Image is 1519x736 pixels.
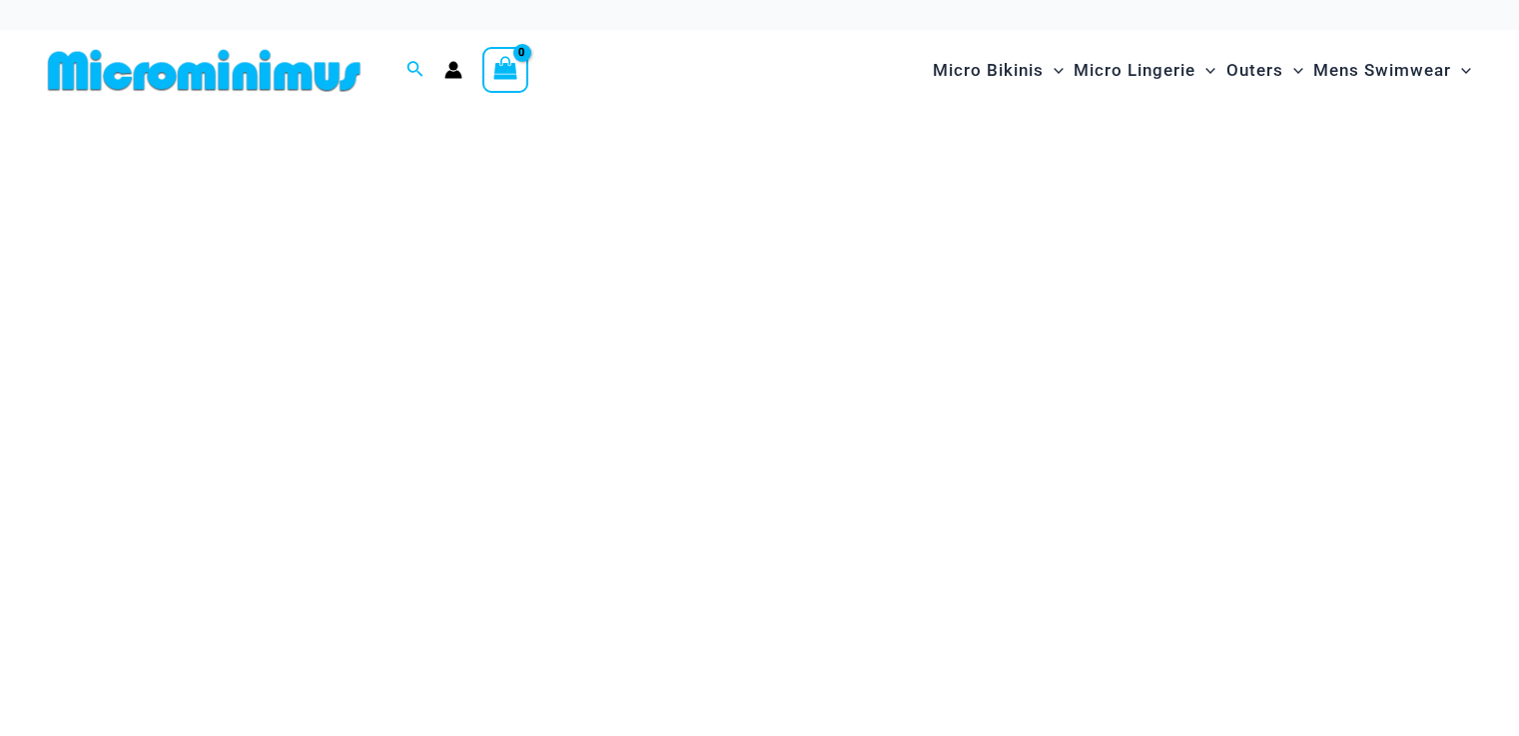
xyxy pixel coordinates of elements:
[1451,45,1471,96] span: Menu Toggle
[1044,45,1064,96] span: Menu Toggle
[40,48,369,93] img: MM SHOP LOGO FLAT
[1195,45,1215,96] span: Menu Toggle
[1221,40,1308,101] a: OutersMenu ToggleMenu Toggle
[928,40,1069,101] a: Micro BikinisMenu ToggleMenu Toggle
[1283,45,1303,96] span: Menu Toggle
[1313,45,1451,96] span: Mens Swimwear
[1069,40,1220,101] a: Micro LingerieMenu ToggleMenu Toggle
[482,47,528,93] a: View Shopping Cart, empty
[925,37,1479,104] nav: Site Navigation
[933,45,1044,96] span: Micro Bikinis
[1074,45,1195,96] span: Micro Lingerie
[444,61,462,79] a: Account icon link
[406,58,424,83] a: Search icon link
[1308,40,1476,101] a: Mens SwimwearMenu ToggleMenu Toggle
[1226,45,1283,96] span: Outers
